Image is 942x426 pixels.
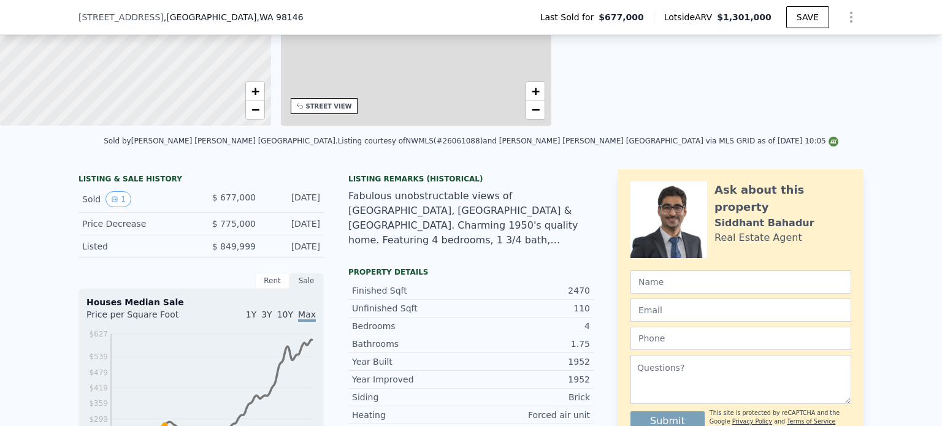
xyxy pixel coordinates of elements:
button: View historical data [105,191,131,207]
a: Terms of Service [787,418,835,425]
span: , WA 98146 [256,12,303,22]
div: Bathrooms [352,338,471,350]
div: STREET VIEW [306,102,352,111]
span: 10Y [277,310,293,319]
div: Ask about this property [714,181,851,216]
span: $1,301,000 [717,12,772,22]
div: Siding [352,391,471,403]
div: Brick [471,391,590,403]
div: Rent [255,273,289,289]
span: , [GEOGRAPHIC_DATA] [164,11,304,23]
span: 3Y [261,310,272,319]
div: Price per Square Foot [86,308,201,328]
div: Sold by [PERSON_NAME] [PERSON_NAME] [GEOGRAPHIC_DATA] . [104,137,337,145]
div: [DATE] [266,240,320,253]
span: 1Y [246,310,256,319]
tspan: $419 [89,384,108,392]
tspan: $539 [89,352,108,361]
tspan: $359 [89,399,108,408]
div: 1.75 [471,338,590,350]
div: Price Decrease [82,218,191,230]
div: Sale [289,273,324,289]
span: + [251,83,259,99]
a: Zoom out [246,101,264,119]
div: Year Improved [352,373,471,386]
div: [DATE] [266,191,320,207]
span: − [251,102,259,117]
a: Zoom in [526,82,545,101]
a: Zoom in [246,82,264,101]
div: 4 [471,320,590,332]
div: 1952 [471,373,590,386]
div: Bedrooms [352,320,471,332]
div: Real Estate Agent [714,230,802,245]
div: Unfinished Sqft [352,302,471,314]
div: Year Built [352,356,471,368]
div: Listing Remarks (Historical) [348,174,594,184]
span: [STREET_ADDRESS] [78,11,164,23]
div: Property details [348,267,594,277]
span: + [532,83,540,99]
img: NWMLS Logo [829,137,838,146]
tspan: $299 [89,415,108,424]
div: 2470 [471,284,590,297]
tspan: $479 [89,368,108,377]
span: Lotside ARV [664,11,717,23]
span: $ 849,999 [212,242,256,251]
div: Heating [352,409,471,421]
span: $ 775,000 [212,219,256,229]
div: 1952 [471,356,590,368]
div: Finished Sqft [352,284,471,297]
span: Last Sold for [540,11,599,23]
span: $677,000 [599,11,644,23]
div: LISTING & SALE HISTORY [78,174,324,186]
div: Houses Median Sale [86,296,316,308]
span: − [532,102,540,117]
div: Sold [82,191,191,207]
input: Phone [630,327,851,350]
div: 110 [471,302,590,314]
div: Forced air unit [471,409,590,421]
div: Siddhant Bahadur [714,216,814,230]
tspan: $627 [89,330,108,338]
div: Listed [82,240,191,253]
input: Email [630,299,851,322]
a: Privacy Policy [732,418,772,425]
button: SAVE [786,6,829,28]
input: Name [630,270,851,294]
a: Zoom out [526,101,545,119]
span: Max [298,310,316,322]
button: Show Options [839,5,863,29]
span: $ 677,000 [212,192,256,202]
div: [DATE] [266,218,320,230]
div: Fabulous unobstructable views of [GEOGRAPHIC_DATA], [GEOGRAPHIC_DATA] & [GEOGRAPHIC_DATA]. Charmi... [348,189,594,248]
div: Listing courtesy of NWMLS (#26061088) and [PERSON_NAME] [PERSON_NAME] [GEOGRAPHIC_DATA] via MLS G... [338,137,838,145]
